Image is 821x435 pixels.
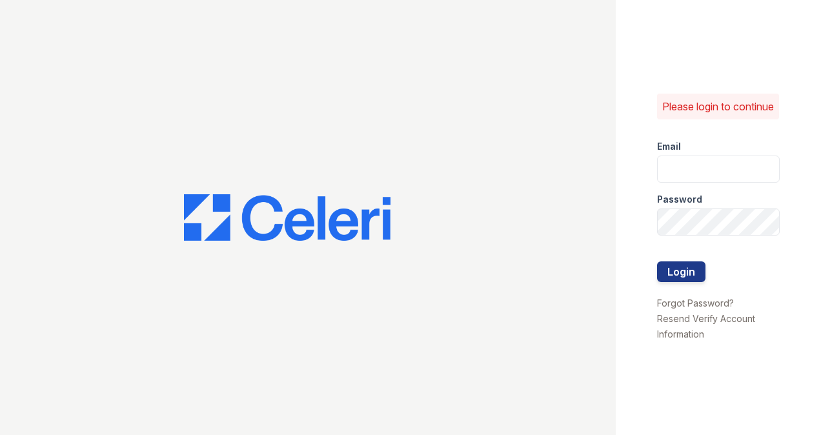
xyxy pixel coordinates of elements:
label: Password [657,193,702,206]
img: CE_Logo_Blue-a8612792a0a2168367f1c8372b55b34899dd931a85d93a1a3d3e32e68fde9ad4.png [184,194,390,241]
label: Email [657,140,681,153]
a: Resend Verify Account Information [657,313,755,339]
a: Forgot Password? [657,298,734,309]
p: Please login to continue [662,99,774,114]
button: Login [657,261,705,282]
